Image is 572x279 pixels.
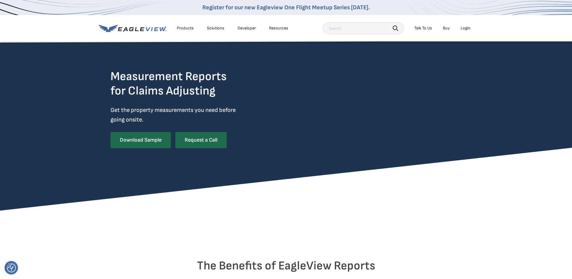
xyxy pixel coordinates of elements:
[7,263,16,272] img: Revisit consent button
[202,4,370,11] a: Register for our new Eagleview One Flight Meetup Series [DATE].
[414,25,432,31] div: Talk To Us
[110,105,242,124] p: Get the property measurements you need before going onsite.
[110,259,462,273] h2: The Benefits of EagleView Reports
[443,25,450,31] a: Buy
[322,22,404,34] input: Search
[269,25,288,31] div: Resources
[110,69,242,98] h2: Measurement Reports for Claims Adjusting
[238,25,256,31] a: Developer
[177,25,194,31] div: Products
[110,132,171,148] a: Download Sample
[7,263,16,272] button: Consent Preferences
[175,132,227,148] a: Request a Call
[461,25,471,31] div: Login
[207,25,224,31] div: Solutions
